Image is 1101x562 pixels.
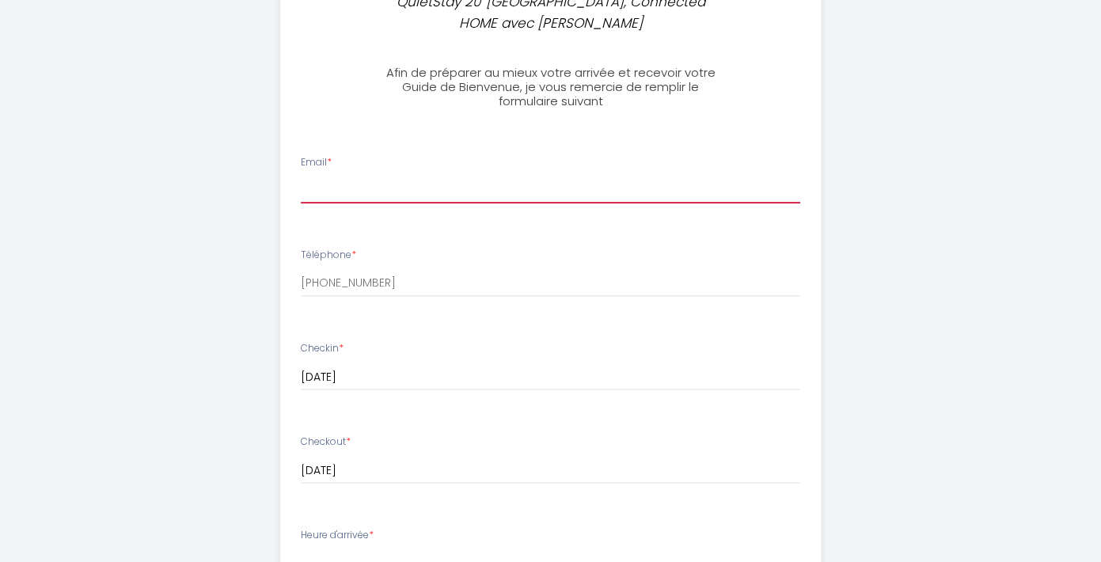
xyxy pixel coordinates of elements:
[301,155,332,170] label: Email
[374,66,727,108] h3: Afin de préparer au mieux votre arrivée et recevoir votre Guide de Bienvenue, je vous remercie de...
[301,435,351,450] label: Checkout
[301,248,356,263] label: Téléphone
[301,528,374,543] label: Heure d'arrivée
[301,341,344,356] label: Checkin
